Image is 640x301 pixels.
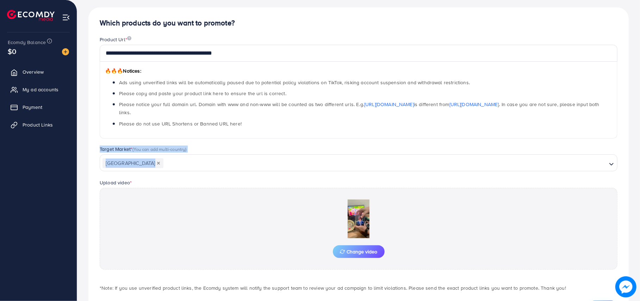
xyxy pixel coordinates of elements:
[5,118,72,132] a: Product Links
[5,65,72,79] a: Overview
[23,121,53,128] span: Product Links
[100,154,617,171] div: Search for option
[100,36,131,43] label: Product Url
[5,100,72,114] a: Payment
[62,48,69,55] img: image
[333,245,385,258] button: Change video
[119,79,470,86] span: Ads using unverified links will be automatically paused due to potential policy violations on Tik...
[23,86,58,93] span: My ad accounts
[23,68,44,75] span: Overview
[364,101,414,108] a: [URL][DOMAIN_NAME]
[127,36,131,41] img: image
[62,13,70,21] img: menu
[340,249,378,254] span: Change video
[8,46,16,56] span: $0
[100,19,617,27] h4: Which products do you want to promote?
[7,10,55,21] img: logo
[119,101,599,116] span: Please notice your full domain url. Domain with www and non-www will be counted as two different ...
[119,120,242,127] span: Please do not use URL Shortens or Banned URL here!
[132,146,186,152] span: (You can add multi-country)
[105,67,141,74] span: Notices:
[105,67,123,74] span: 🔥🔥🔥
[100,179,132,186] label: Upload video
[164,158,606,169] input: Search for option
[119,90,286,97] span: Please copy and paste your product link here to ensure the url is correct.
[5,82,72,97] a: My ad accounts
[617,278,634,295] img: image
[8,39,46,46] span: Ecomdy Balance
[100,284,617,292] p: *Note: If you use unverified product links, the Ecomdy system will notify the support team to rev...
[323,199,394,238] img: Preview Image
[100,146,187,153] label: Target Market
[449,101,499,108] a: [URL][DOMAIN_NAME]
[157,161,160,165] button: Deselect Pakistan
[23,104,42,111] span: Payment
[102,158,163,168] span: [GEOGRAPHIC_DATA]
